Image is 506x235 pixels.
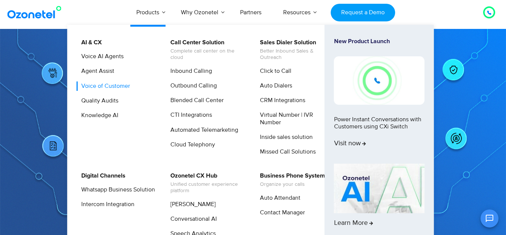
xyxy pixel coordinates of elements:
[255,171,326,189] a: Business Phone SystemOrganize your calls
[166,96,225,105] a: Blended Call Center
[76,52,125,61] a: Voice AI Agents
[166,200,217,209] a: [PERSON_NAME]
[334,164,425,213] img: AI
[76,96,119,105] a: Quality Audits
[255,147,317,157] a: Missed Call Solutions
[166,81,218,90] a: Outbound Calling
[166,110,213,120] a: CTI Integrations
[255,208,306,217] a: Contact Manager
[166,140,216,149] a: Cloud Telephony
[334,38,425,161] a: New Product LaunchPower Instant Conversations with Customers using CXi SwitchVisit now
[76,111,119,120] a: Knowledge AI
[76,81,131,91] a: Voice of Customer
[255,110,335,127] a: Virtual Number | IVR Number
[166,214,218,224] a: Conversational AI
[481,209,499,227] button: Open chat
[255,96,306,105] a: CRM Integrations
[260,181,325,188] span: Organize your calls
[166,171,245,195] a: Ozonetel CX HubUnified customer experience platform
[334,140,366,148] span: Visit now
[260,48,334,61] span: Better Inbound Sales & Outreach
[255,38,335,62] a: Sales Dialer SolutionBetter Inbound Sales & Outreach
[331,4,395,21] a: Request a Demo
[166,125,239,135] a: Automated Telemarketing
[76,66,115,76] a: Agent Assist
[255,81,293,90] a: Auto Dialers
[166,66,213,76] a: Inbound Calling
[166,38,245,62] a: Call Center SolutionComplete call center on the cloud
[76,185,156,194] a: Whatsapp Business Solution
[255,193,302,203] a: Auto Attendant
[170,48,244,61] span: Complete call center on the cloud
[170,181,244,194] span: Unified customer experience platform
[76,38,103,47] a: AI & CX
[255,66,293,76] a: Click to Call
[334,56,425,104] img: New-Project-17.png
[76,200,136,209] a: Intercom Integration
[255,133,314,142] a: Inside sales solution
[334,219,373,227] span: Learn More
[76,171,127,181] a: Digital Channels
